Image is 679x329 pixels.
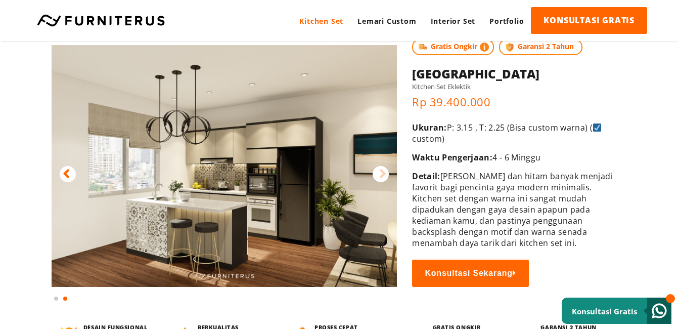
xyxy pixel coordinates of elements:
h1: [GEOGRAPHIC_DATA] [412,65,614,82]
h5: Kitchen Set Eklektik [412,82,614,91]
a: KONSULTASI GRATIS [531,7,647,34]
span: Garansi 2 Tahun [499,39,582,55]
span: Ukuran: [412,122,446,133]
a: Interior Set [424,7,483,35]
a: Lemari Custom [350,7,423,35]
p: 4 - 6 Minggu [412,152,614,163]
img: shipping.jpg [417,42,428,53]
img: protect.png [504,42,515,53]
img: info-colored.png [480,42,489,53]
button: Konsultasi Sekarang [412,260,528,287]
p: P: 3.15 , T: 2.25 (Bisa custom warna) ( custom) [412,122,614,144]
span: Detail: [412,171,440,182]
a: Portfolio [482,7,531,35]
img: ☑ [593,124,601,132]
span: Gratis Ongkir [412,39,494,55]
p: Rp 39.400.000 [412,94,614,109]
a: Kitchen Set [292,7,350,35]
p: [PERSON_NAME] dan hitam banyak menjadi favorit bagi pencinta gaya modern minimalis. Kitchen set d... [412,171,614,249]
a: Konsultasi Gratis [562,298,671,324]
span: Waktu Pengerjaan: [412,152,492,163]
small: Konsultasi Gratis [572,306,637,316]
